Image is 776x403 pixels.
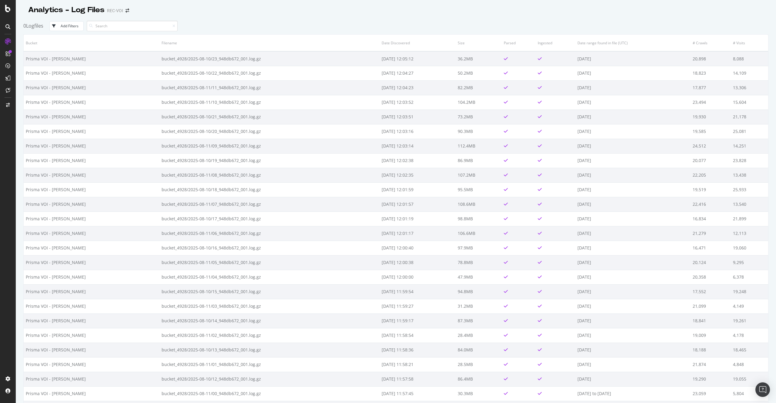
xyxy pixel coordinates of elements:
[731,343,768,357] td: 18,465
[380,168,456,182] td: [DATE] 12:02:35
[159,357,380,372] td: bucket_4928/2025-08-11/01_948db672_001.log.gz
[159,95,380,110] td: bucket_4928/2025-08-11/10_948db672_001.log.gz
[24,226,159,241] td: Prisma VOI - [PERSON_NAME]
[159,313,380,328] td: bucket_4928/2025-08-10/14_948db672_001.log.gz
[159,212,380,226] td: bucket_4928/2025-08-10/17_948db672_001.log.gz
[380,124,456,139] td: [DATE] 12:03:16
[456,95,502,110] td: 104.2MB
[731,212,768,226] td: 21,899
[380,182,456,197] td: [DATE] 12:01:59
[731,386,768,401] td: 5,804
[691,372,731,386] td: 19,290
[575,168,691,182] td: [DATE]
[159,124,380,139] td: bucket_4928/2025-08-10/20_948db672_001.log.gz
[691,270,731,284] td: 20,358
[456,328,502,343] td: 28.4MB
[731,284,768,299] td: 19,248
[731,153,768,168] td: 23,828
[731,357,768,372] td: 4,848
[691,212,731,226] td: 16,834
[731,110,768,124] td: 21,178
[691,139,731,153] td: 24,512
[731,51,768,66] td: 8,088
[731,182,768,197] td: 25,933
[691,386,731,401] td: 23,059
[502,35,536,51] th: Parsed
[380,110,456,124] td: [DATE] 12:03:51
[24,197,159,212] td: Prisma VOI - [PERSON_NAME]
[24,80,159,95] td: Prisma VOI - [PERSON_NAME]
[380,197,456,212] td: [DATE] 12:01:57
[456,343,502,357] td: 84.0MB
[24,328,159,343] td: Prisma VOI - [PERSON_NAME]
[575,212,691,226] td: [DATE]
[575,357,691,372] td: [DATE]
[456,197,502,212] td: 108.6MB
[691,51,731,66] td: 20,898
[575,372,691,386] td: [DATE]
[575,270,691,284] td: [DATE]
[380,226,456,241] td: [DATE] 12:01:17
[691,343,731,357] td: 18,188
[28,5,105,15] div: Analytics - Log Files
[380,255,456,270] td: [DATE] 12:00:38
[380,357,456,372] td: [DATE] 11:58:21
[456,241,502,255] td: 97.9MB
[456,66,502,80] td: 50.2MB
[456,110,502,124] td: 73.2MB
[456,80,502,95] td: 82.2MB
[380,212,456,226] td: [DATE] 12:01:19
[575,95,691,110] td: [DATE]
[24,386,159,401] td: Prisma VOI - [PERSON_NAME]
[731,197,768,212] td: 13,540
[575,241,691,255] td: [DATE]
[691,35,731,51] th: # Crawls
[24,124,159,139] td: Prisma VOI - [PERSON_NAME]
[536,35,575,51] th: Ingested
[159,168,380,182] td: bucket_4928/2025-08-11/08_948db672_001.log.gz
[456,226,502,241] td: 106.6MB
[731,35,768,51] th: # Visits
[24,284,159,299] td: Prisma VOI - [PERSON_NAME]
[380,66,456,80] td: [DATE] 12:04:27
[575,226,691,241] td: [DATE]
[731,66,768,80] td: 14,109
[575,255,691,270] td: [DATE]
[575,153,691,168] td: [DATE]
[24,270,159,284] td: Prisma VOI - [PERSON_NAME]
[24,241,159,255] td: Prisma VOI - [PERSON_NAME]
[456,212,502,226] td: 98.8MB
[575,80,691,95] td: [DATE]
[691,153,731,168] td: 20,077
[691,357,731,372] td: 21,874
[575,284,691,299] td: [DATE]
[24,343,159,357] td: Prisma VOI - [PERSON_NAME]
[456,357,502,372] td: 28.5MB
[61,23,79,29] div: Add Filters
[380,343,456,357] td: [DATE] 11:58:36
[691,328,731,343] td: 19,009
[731,80,768,95] td: 13,306
[456,299,502,313] td: 31.2MB
[575,51,691,66] td: [DATE]
[731,270,768,284] td: 6,378
[575,35,691,51] th: Date range found in file (UTC)
[380,139,456,153] td: [DATE] 12:03:14
[731,241,768,255] td: 19,060
[24,182,159,197] td: Prisma VOI - [PERSON_NAME]
[159,226,380,241] td: bucket_4928/2025-08-11/06_948db672_001.log.gz
[159,241,380,255] td: bucket_4928/2025-08-10/16_948db672_001.log.gz
[23,22,26,29] span: 0
[691,182,731,197] td: 19,519
[159,270,380,284] td: bucket_4928/2025-08-11/04_948db672_001.log.gz
[380,241,456,255] td: [DATE] 12:00:40
[24,168,159,182] td: Prisma VOI - [PERSON_NAME]
[575,299,691,313] td: [DATE]
[159,139,380,153] td: bucket_4928/2025-08-11/09_948db672_001.log.gz
[159,328,380,343] td: bucket_4928/2025-08-11/02_948db672_001.log.gz
[731,95,768,110] td: 15,604
[731,168,768,182] td: 13,438
[456,313,502,328] td: 87.3MB
[456,270,502,284] td: 47.9MB
[731,328,768,343] td: 4,178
